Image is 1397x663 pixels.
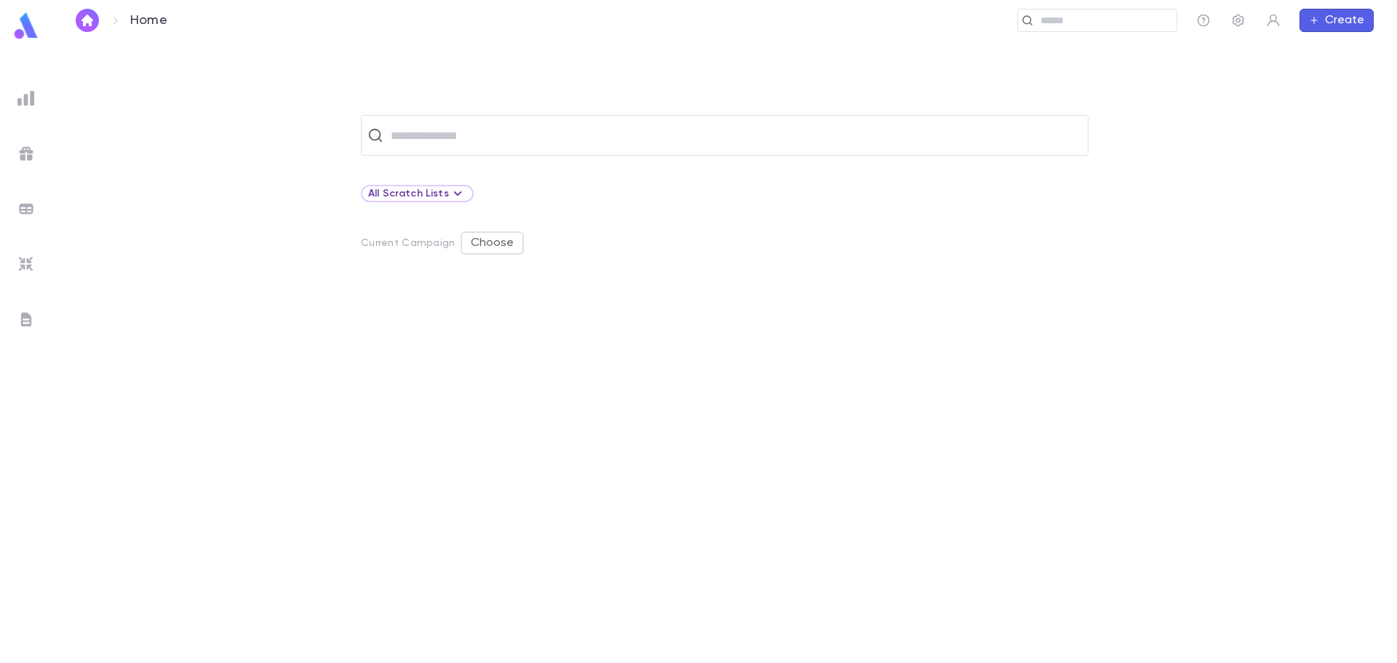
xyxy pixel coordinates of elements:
div: All Scratch Lists [361,185,474,202]
img: home_white.a664292cf8c1dea59945f0da9f25487c.svg [79,15,96,26]
p: Home [130,12,167,28]
button: Choose [461,231,524,255]
img: batches_grey.339ca447c9d9533ef1741baa751efc33.svg [17,200,35,218]
img: letters_grey.7941b92b52307dd3b8a917253454ce1c.svg [17,311,35,328]
button: Create [1300,9,1374,32]
img: logo [12,12,41,40]
img: reports_grey.c525e4749d1bce6a11f5fe2a8de1b229.svg [17,90,35,107]
img: campaigns_grey.99e729a5f7ee94e3726e6486bddda8f1.svg [17,145,35,162]
div: All Scratch Lists [368,185,466,202]
p: Current Campaign [361,237,455,249]
img: imports_grey.530a8a0e642e233f2baf0ef88e8c9fcb.svg [17,255,35,273]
